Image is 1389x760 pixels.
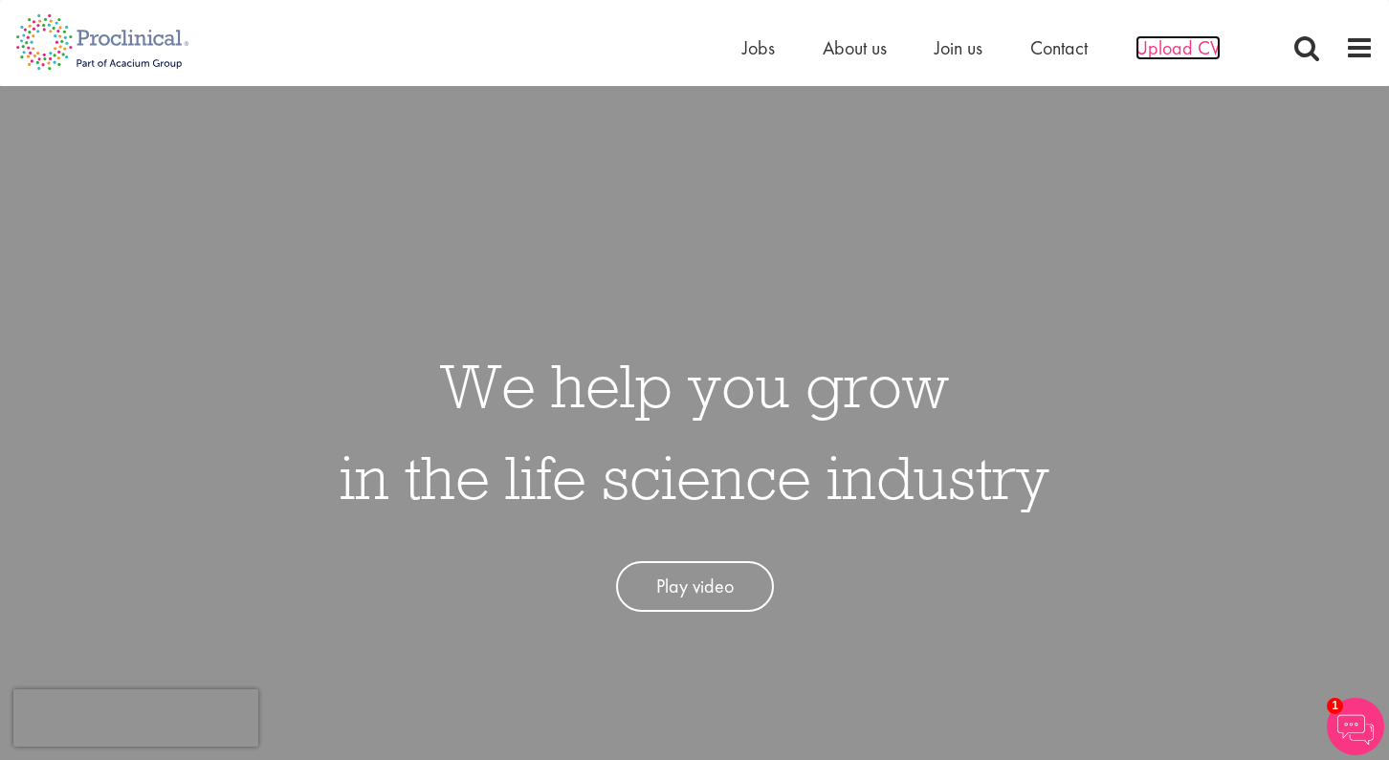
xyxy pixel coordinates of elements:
a: Upload CV [1135,35,1221,60]
a: Contact [1030,35,1088,60]
span: 1 [1327,698,1343,714]
h1: We help you grow in the life science industry [340,339,1049,523]
a: Jobs [742,35,775,60]
img: Chatbot [1327,698,1384,755]
a: About us [823,35,887,60]
a: Join us [935,35,982,60]
a: Play video [616,561,774,612]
